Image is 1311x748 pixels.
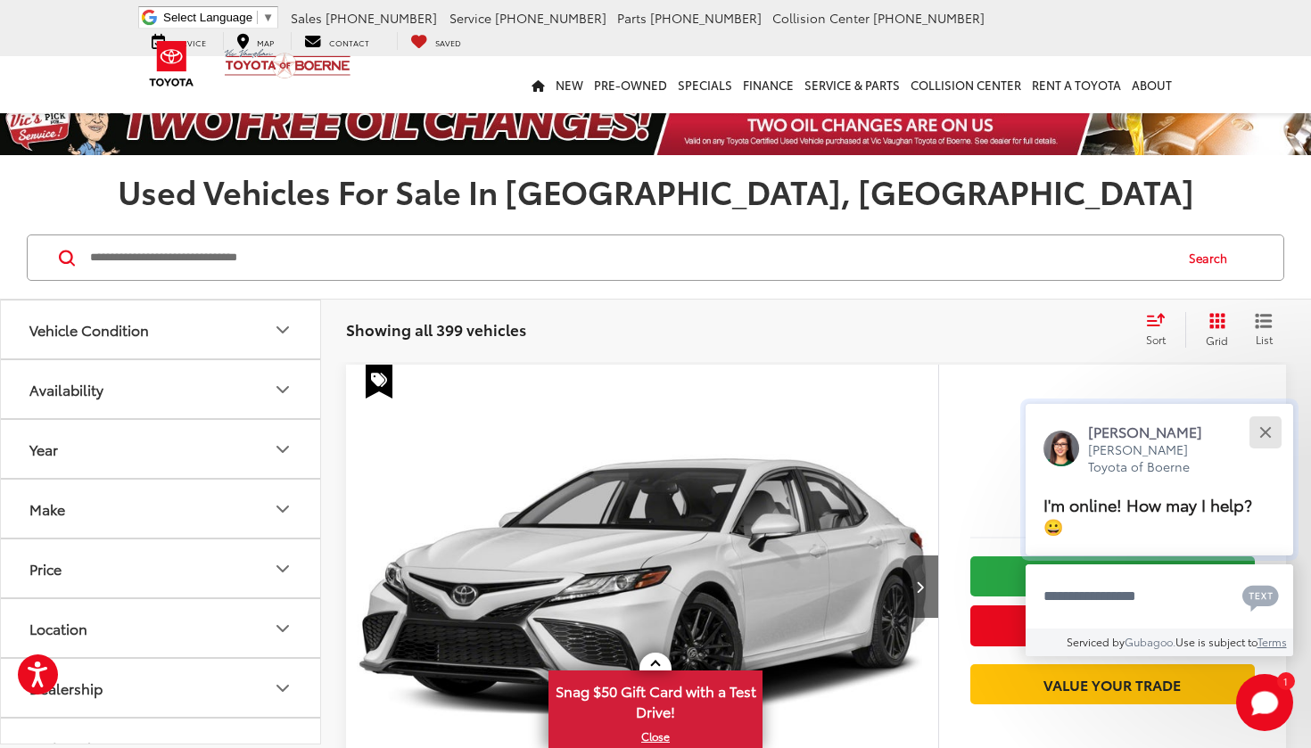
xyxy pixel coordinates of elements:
[29,440,58,457] div: Year
[495,9,606,27] span: [PHONE_NUMBER]
[1,659,322,717] button: DealershipDealership
[163,11,252,24] span: Select Language
[138,35,205,93] img: Toyota
[1175,634,1257,649] span: Use is subject to
[1137,312,1185,348] button: Select sort value
[1,599,322,657] button: LocationLocation
[1,539,322,597] button: PricePrice
[346,318,526,340] span: Showing all 399 vehicles
[738,56,799,113] a: Finance
[672,56,738,113] a: Specials
[873,9,985,27] span: [PHONE_NUMBER]
[526,56,550,113] a: Home
[29,560,62,577] div: Price
[1246,413,1284,451] button: Close
[589,56,672,113] a: Pre-Owned
[272,498,293,520] div: Make
[1,360,322,418] button: AvailabilityAvailability
[29,381,103,398] div: Availability
[366,365,392,399] span: Special
[1,480,322,538] button: MakeMake
[905,56,1027,113] a: Collision Center
[1088,441,1220,476] p: [PERSON_NAME] Toyota of Boerne
[272,558,293,579] div: Price
[272,678,293,699] div: Dealership
[1236,674,1293,731] button: Toggle Chat Window
[1067,634,1125,649] span: Serviced by
[1027,56,1126,113] a: Rent a Toyota
[1241,312,1286,348] button: List View
[257,11,258,24] span: ​
[163,11,274,24] a: Select Language​
[1088,422,1220,441] p: [PERSON_NAME]
[397,32,474,50] a: My Saved Vehicles
[272,618,293,639] div: Location
[799,56,905,113] a: Service & Parts: Opens in a new tab
[1,300,322,358] button: Vehicle ConditionVehicle Condition
[272,319,293,341] div: Vehicle Condition
[903,555,938,618] button: Next image
[223,32,287,50] a: Map
[970,605,1255,645] button: Get Price Now
[617,9,647,27] span: Parts
[1185,312,1241,348] button: Grid View
[1026,404,1293,656] div: Close[PERSON_NAME][PERSON_NAME] Toyota of BoerneI'm online! How may I help? 😀Type your messageCha...
[970,556,1255,596] a: Check Availability
[435,37,461,48] span: Saved
[291,9,322,27] span: Sales
[291,32,383,50] a: Contact
[550,672,761,727] span: Snag $50 Gift Card with a Test Drive!
[449,9,491,27] span: Service
[29,679,103,696] div: Dealership
[970,434,1255,479] span: $25,000
[1242,583,1279,612] svg: Text
[1236,674,1293,731] svg: Start Chat
[29,321,149,338] div: Vehicle Condition
[1283,677,1288,685] span: 1
[262,11,274,24] span: ▼
[1206,333,1228,348] span: Grid
[272,439,293,460] div: Year
[1126,56,1177,113] a: About
[1125,634,1175,649] a: Gubagoo.
[1026,564,1293,629] textarea: Type your message
[1255,332,1273,347] span: List
[29,620,87,637] div: Location
[1043,492,1252,538] span: I'm online! How may I help? 😀
[224,48,351,79] img: Vic Vaughan Toyota of Boerne
[1257,634,1287,649] a: Terms
[970,488,1255,506] span: [DATE] Price:
[970,664,1255,704] a: Value Your Trade
[272,379,293,400] div: Availability
[88,236,1172,279] input: Search by Make, Model, or Keyword
[650,9,762,27] span: [PHONE_NUMBER]
[29,500,65,517] div: Make
[1172,235,1253,280] button: Search
[138,32,219,50] a: Service
[1237,576,1284,616] button: Chat with SMS
[550,56,589,113] a: New
[1,420,322,478] button: YearYear
[326,9,437,27] span: [PHONE_NUMBER]
[772,9,870,27] span: Collision Center
[1146,332,1166,347] span: Sort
